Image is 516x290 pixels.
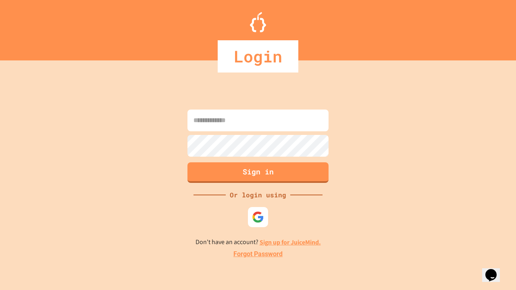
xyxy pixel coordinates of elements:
[218,40,298,72] div: Login
[226,190,290,200] div: Or login using
[260,238,321,246] a: Sign up for JuiceMind.
[233,249,283,259] a: Forgot Password
[196,237,321,247] p: Don't have an account?
[252,211,264,223] img: google-icon.svg
[449,223,508,257] iframe: chat widget
[482,258,508,282] iframe: chat widget
[250,12,266,32] img: Logo.svg
[187,162,329,183] button: Sign in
